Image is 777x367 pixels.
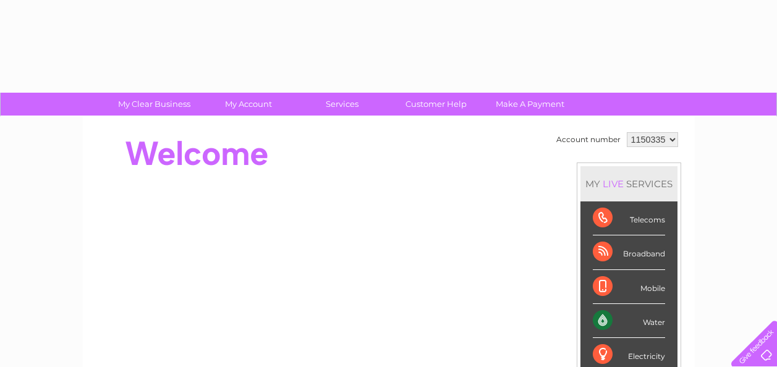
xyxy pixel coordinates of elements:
a: My Account [197,93,299,116]
div: LIVE [600,178,626,190]
td: Account number [553,129,624,150]
div: MY SERVICES [580,166,677,201]
a: My Clear Business [103,93,205,116]
a: Services [291,93,393,116]
div: Mobile [593,270,665,304]
div: Telecoms [593,201,665,235]
div: Broadband [593,235,665,269]
a: Make A Payment [479,93,581,116]
div: Water [593,304,665,338]
a: Customer Help [385,93,487,116]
